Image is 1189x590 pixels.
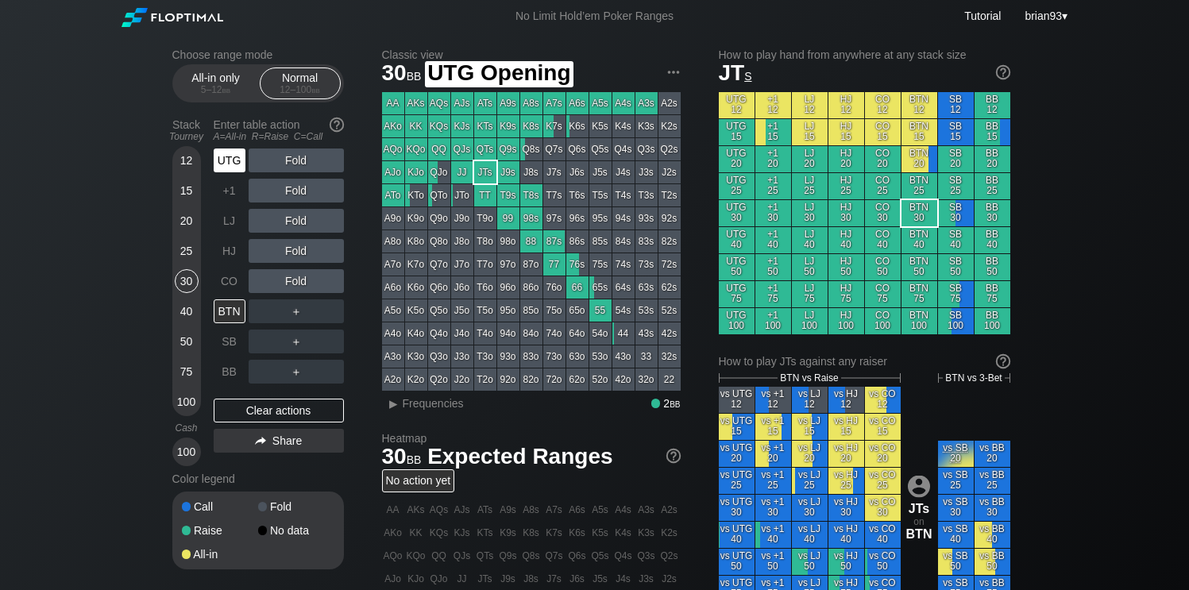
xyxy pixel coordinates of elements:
[719,254,755,280] div: UTG 50
[938,119,974,145] div: SB 15
[658,322,681,345] div: 42s
[474,115,496,137] div: KTs
[497,368,519,391] div: 92o
[964,10,1001,22] a: Tutorial
[474,230,496,253] div: T8o
[451,253,473,276] div: J7o
[938,281,974,307] div: SB 75
[405,253,427,276] div: K7o
[497,345,519,368] div: 93o
[249,239,344,263] div: Fold
[428,207,450,229] div: Q9o
[382,322,404,345] div: A4o
[566,345,589,368] div: 63o
[665,64,682,81] img: ellipsis.fd386fe8.svg
[755,119,791,145] div: +1 15
[658,230,681,253] div: 82s
[451,299,473,322] div: J5o
[612,138,635,160] div: Q4s
[901,227,937,253] div: BTN 40
[1025,10,1062,22] span: brian93
[474,253,496,276] div: T7o
[497,92,519,114] div: A9s
[543,138,566,160] div: Q7s
[543,161,566,183] div: J7s
[658,138,681,160] div: Q2s
[214,112,344,148] div: Enter table action
[382,368,404,391] div: A2o
[122,8,223,27] img: Floptimal logo
[428,253,450,276] div: Q7o
[382,299,404,322] div: A5o
[658,184,681,206] div: T2s
[474,207,496,229] div: T9o
[451,207,473,229] div: J9o
[566,161,589,183] div: J6s
[589,253,612,276] div: 75s
[975,200,1010,226] div: BB 30
[451,276,473,299] div: J6o
[214,131,344,142] div: A=All-in R=Raise C=Call
[405,368,427,391] div: K2o
[755,92,791,118] div: +1 12
[828,92,864,118] div: HJ 12
[497,230,519,253] div: 98o
[451,161,473,183] div: JJ
[901,308,937,334] div: BTN 100
[520,184,542,206] div: T8s
[635,138,658,160] div: Q3s
[635,299,658,322] div: 53s
[382,345,404,368] div: A3o
[497,161,519,183] div: J9s
[566,299,589,322] div: 65o
[497,138,519,160] div: Q9s
[543,276,566,299] div: 76o
[828,119,864,145] div: HJ 15
[612,161,635,183] div: J4s
[908,475,930,497] img: icon-avatar.b40e07d9.svg
[589,368,612,391] div: 52o
[975,227,1010,253] div: BB 40
[755,254,791,280] div: +1 50
[994,64,1012,81] img: help.32db89a4.svg
[497,322,519,345] div: 94o
[267,84,334,95] div: 12 – 100
[172,48,344,61] h2: Choose range mode
[635,345,658,368] div: 33
[405,322,427,345] div: K4o
[566,322,589,345] div: 64o
[166,112,207,148] div: Stack
[543,184,566,206] div: T7s
[658,207,681,229] div: 92s
[382,138,404,160] div: AQo
[792,254,828,280] div: LJ 50
[249,330,344,353] div: ＋
[792,173,828,199] div: LJ 25
[938,227,974,253] div: SB 40
[382,48,681,61] h2: Classic view
[175,390,199,414] div: 100
[520,230,542,253] div: 88
[382,161,404,183] div: AJo
[901,173,937,199] div: BTN 25
[182,525,258,536] div: Raise
[1021,7,1069,25] div: ▾
[612,345,635,368] div: 43o
[589,230,612,253] div: 85s
[792,119,828,145] div: LJ 15
[658,161,681,183] div: J2s
[520,345,542,368] div: 83o
[719,119,755,145] div: UTG 15
[589,276,612,299] div: 65s
[382,253,404,276] div: A7o
[451,115,473,137] div: KJs
[589,207,612,229] div: 95s
[474,184,496,206] div: TT
[566,253,589,276] div: 76s
[612,276,635,299] div: 64s
[311,84,320,95] span: bb
[382,230,404,253] div: A8o
[382,276,404,299] div: A6o
[975,308,1010,334] div: BB 100
[405,138,427,160] div: KQo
